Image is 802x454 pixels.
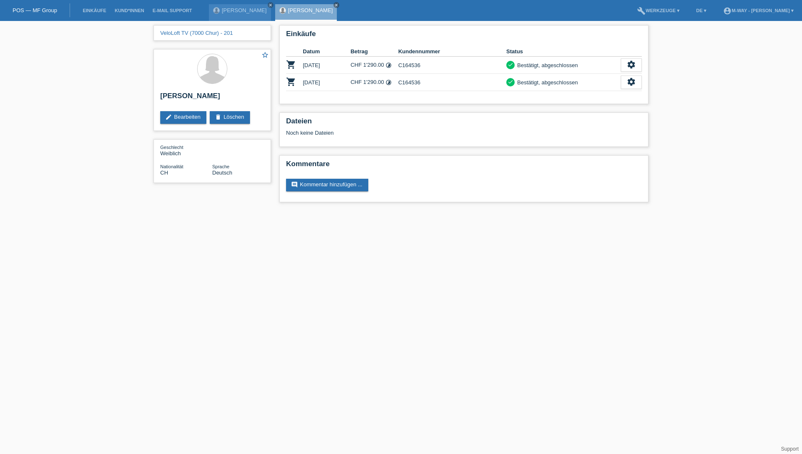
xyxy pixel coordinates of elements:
span: Deutsch [212,170,232,176]
i: 12 Raten [385,79,392,86]
i: POSP00025988 [286,60,296,70]
span: Geschlecht [160,145,183,150]
a: [PERSON_NAME] [288,7,333,13]
i: close [334,3,339,7]
span: Nationalität [160,164,183,169]
a: E-Mail Support [148,8,196,13]
i: 12 Raten [385,62,392,68]
i: check [508,62,513,68]
i: delete [215,114,221,120]
td: C164536 [398,57,506,74]
div: Noch keine Dateien [286,130,542,136]
a: editBearbeiten [160,111,206,124]
a: commentKommentar hinzufügen ... [286,179,368,191]
a: Kund*innen [110,8,148,13]
i: edit [165,114,172,120]
i: comment [291,181,298,188]
i: settings [627,60,636,69]
a: buildWerkzeuge ▾ [633,8,684,13]
a: VeloLoft TV (7000 Chur) - 201 [160,30,233,36]
a: Einkäufe [78,8,110,13]
i: POSP00025989 [286,77,296,87]
h2: Dateien [286,117,642,130]
span: Schweiz [160,170,168,176]
th: Datum [303,47,351,57]
a: deleteLöschen [210,111,250,124]
th: Betrag [351,47,398,57]
a: star_border [261,51,269,60]
a: close [268,2,273,8]
td: [DATE] [303,57,351,74]
td: CHF 1'290.00 [351,74,398,91]
a: DE ▾ [692,8,711,13]
div: Bestätigt, abgeschlossen [515,61,578,70]
div: Weiblich [160,144,212,157]
a: close [333,2,339,8]
i: star_border [261,51,269,59]
th: Kundennummer [398,47,506,57]
td: C164536 [398,74,506,91]
h2: Kommentare [286,160,642,172]
a: Support [781,446,799,452]
th: Status [506,47,621,57]
a: POS — MF Group [13,7,57,13]
i: settings [627,77,636,86]
i: check [508,79,513,85]
td: CHF 1'290.00 [351,57,398,74]
span: Sprache [212,164,229,169]
div: Bestätigt, abgeschlossen [515,78,578,87]
i: close [268,3,273,7]
h2: Einkäufe [286,30,642,42]
a: [PERSON_NAME] [222,7,267,13]
td: [DATE] [303,74,351,91]
i: build [637,7,646,15]
a: account_circlem-way - [PERSON_NAME] ▾ [719,8,798,13]
h2: [PERSON_NAME] [160,92,264,104]
i: account_circle [723,7,732,15]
